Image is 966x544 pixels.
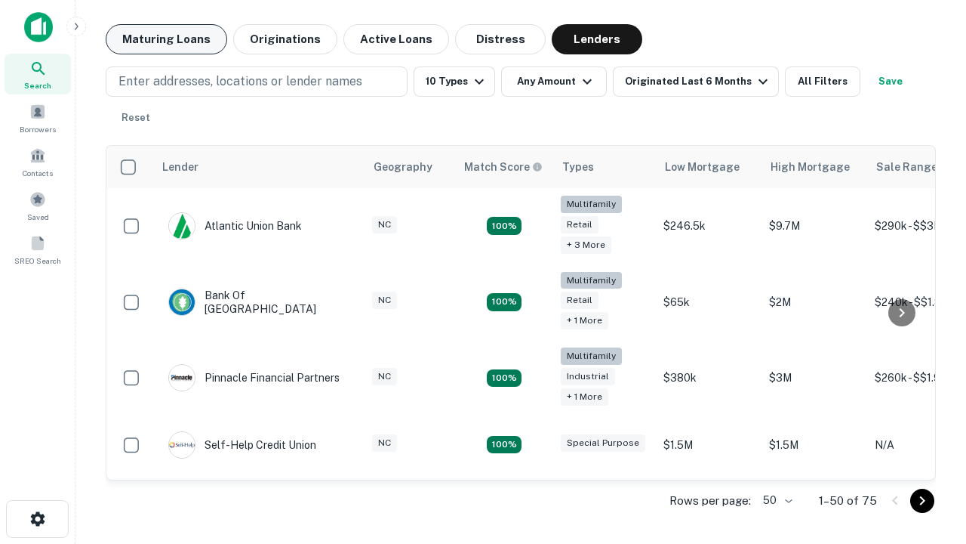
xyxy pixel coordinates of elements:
span: Search [24,79,51,91]
th: Types [553,146,656,188]
span: Borrowers [20,123,56,135]
div: Sale Range [876,158,937,176]
div: Matching Properties: 11, hasApolloMatch: undefined [487,436,521,454]
button: Reset [112,103,160,133]
div: NC [372,368,397,385]
div: Low Mortgage [665,158,740,176]
button: Distress [455,24,546,54]
td: $246.5k [656,188,761,264]
span: SREO Search [14,255,61,267]
div: Matching Properties: 10, hasApolloMatch: undefined [487,217,521,235]
th: Capitalize uses an advanced AI algorithm to match your search with the best lender. The match sco... [455,146,553,188]
td: $1.5M [761,416,867,474]
th: High Mortgage [761,146,867,188]
h6: Match Score [464,159,540,175]
p: Enter addresses, locations or lender names [118,73,362,91]
img: picture [169,213,195,239]
td: $1.5M [656,416,761,474]
button: Lenders [552,24,642,54]
div: Retail [561,216,598,233]
td: $2M [761,264,867,341]
a: Contacts [5,141,71,182]
button: Originated Last 6 Months [613,66,779,97]
img: picture [169,365,195,391]
button: Go to next page [910,489,934,513]
button: Save your search to get updates of matches that match your search criteria. [866,66,915,97]
img: capitalize-icon.png [24,12,53,42]
div: Geography [374,158,432,176]
div: Matching Properties: 13, hasApolloMatch: undefined [487,369,521,388]
td: $380k [656,340,761,416]
button: 10 Types [414,66,495,97]
div: Matching Properties: 17, hasApolloMatch: undefined [487,293,521,311]
div: NC [372,434,397,452]
div: Multifamily [561,196,622,213]
div: Special Purpose [561,434,645,452]
img: picture [169,289,195,315]
div: Multifamily [561,272,622,289]
td: $9.7M [761,188,867,264]
div: + 1 more [561,388,608,406]
td: $65k [656,264,761,341]
div: Multifamily [561,348,622,365]
button: Originations [233,24,337,54]
a: SREO Search [5,229,71,270]
th: Low Mortgage [656,146,761,188]
div: Types [562,158,594,176]
a: Search [5,54,71,94]
span: Saved [27,211,49,223]
th: Lender [153,146,365,188]
div: NC [372,216,397,233]
th: Geography [365,146,455,188]
img: picture [169,432,195,458]
div: Bank Of [GEOGRAPHIC_DATA] [168,289,349,316]
p: Rows per page: [669,492,751,510]
button: Maturing Loans [106,24,227,54]
button: Enter addresses, locations or lender names [106,66,408,97]
div: Originated Last 6 Months [625,73,772,91]
div: High Mortgage [771,158,850,176]
button: All Filters [785,66,860,97]
div: Capitalize uses an advanced AI algorithm to match your search with the best lender. The match sco... [464,159,543,175]
iframe: Chat Widget [891,375,966,447]
a: Saved [5,185,71,226]
div: Retail [561,292,598,309]
div: NC [372,292,397,309]
div: 50 [757,490,795,512]
div: + 1 more [561,312,608,329]
td: $3M [761,340,867,416]
div: + 3 more [561,236,611,254]
div: Lender [162,158,198,176]
div: Pinnacle Financial Partners [168,364,340,391]
a: Borrowers [5,97,71,138]
button: Active Loans [343,24,449,54]
div: Industrial [561,368,615,385]
p: 1–50 of 75 [819,492,877,510]
button: Any Amount [501,66,607,97]
span: Contacts [23,167,53,179]
div: Atlantic Union Bank [168,212,302,240]
div: Self-help Credit Union [168,431,316,459]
